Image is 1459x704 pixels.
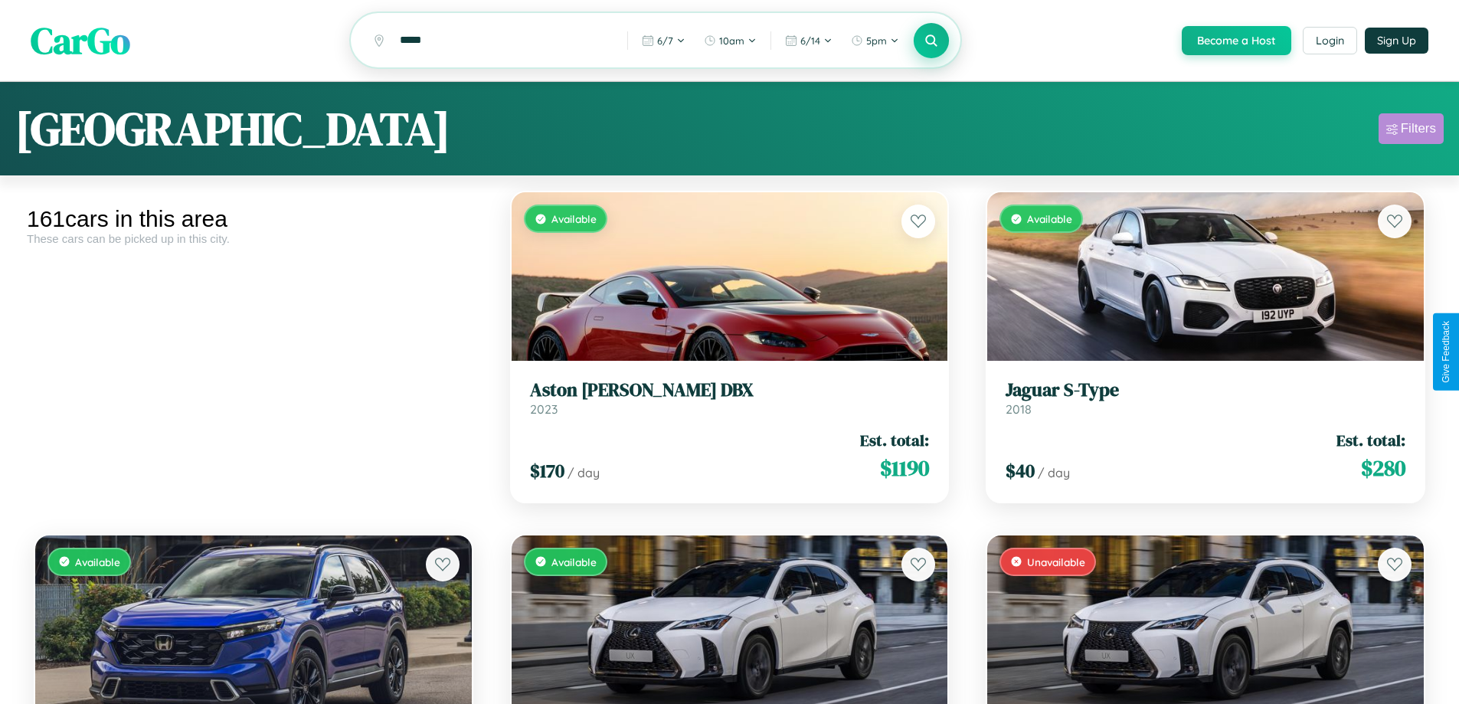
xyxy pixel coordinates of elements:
span: / day [568,465,600,480]
h3: Aston [PERSON_NAME] DBX [530,379,930,401]
span: / day [1038,465,1070,480]
button: 6/14 [777,28,840,53]
span: 2018 [1006,401,1032,417]
span: $ 1190 [880,453,929,483]
span: Unavailable [1027,555,1085,568]
a: Aston [PERSON_NAME] DBX2023 [530,379,930,417]
h3: Jaguar S-Type [1006,379,1405,401]
span: $ 40 [1006,458,1035,483]
span: 6 / 7 [657,34,673,47]
span: Est. total: [1336,429,1405,451]
button: 10am [696,28,764,53]
button: Become a Host [1182,26,1291,55]
span: Available [75,555,120,568]
button: 6/7 [634,28,693,53]
div: Give Feedback [1441,321,1451,383]
span: Available [551,555,597,568]
span: Available [551,212,597,225]
span: 2023 [530,401,558,417]
span: 10am [719,34,744,47]
button: Sign Up [1365,28,1428,54]
span: Available [1027,212,1072,225]
div: Filters [1401,121,1436,136]
div: 161 cars in this area [27,206,480,232]
span: Est. total: [860,429,929,451]
span: $ 280 [1361,453,1405,483]
span: $ 170 [530,458,564,483]
span: 5pm [866,34,887,47]
a: Jaguar S-Type2018 [1006,379,1405,417]
h1: [GEOGRAPHIC_DATA] [15,97,450,160]
span: CarGo [31,15,130,66]
button: Filters [1379,113,1444,144]
button: 5pm [843,28,907,53]
div: These cars can be picked up in this city. [27,232,480,245]
button: Login [1303,27,1357,54]
span: 6 / 14 [800,34,820,47]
